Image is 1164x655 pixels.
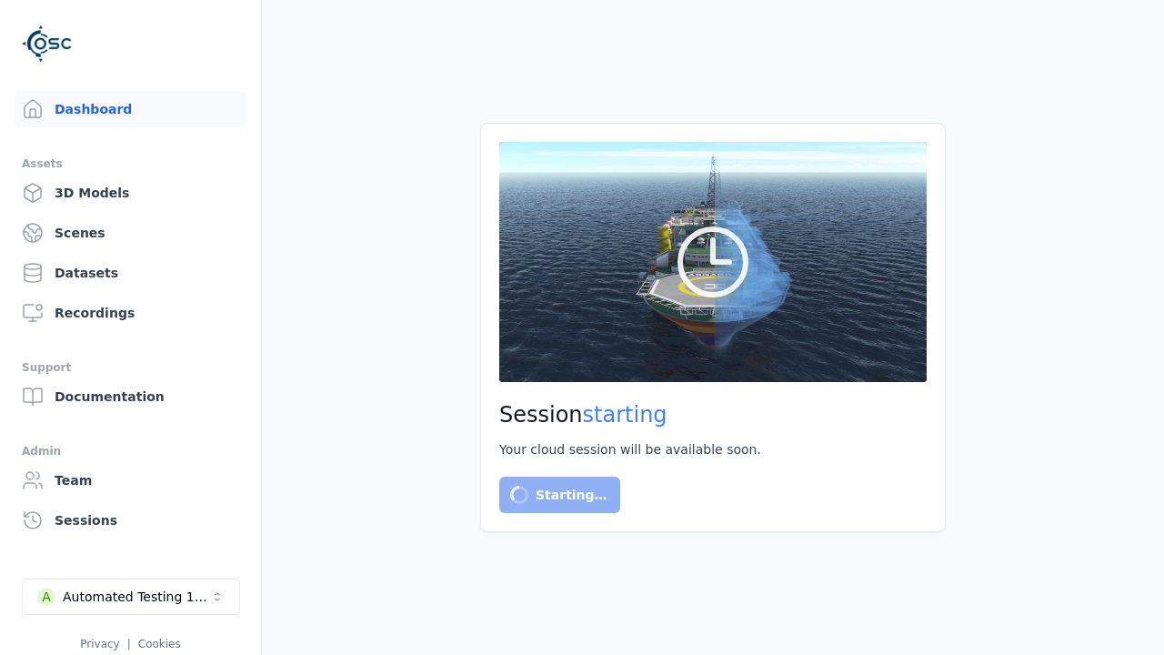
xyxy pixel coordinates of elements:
[15,378,246,415] a: Documentation
[15,255,246,291] a: Datasets
[127,638,131,650] span: |
[15,462,246,499] a: Team
[22,440,239,462] div: Admin
[499,440,927,458] div: Your cloud session will be available soon.
[499,400,927,429] h2: Session
[22,357,239,378] div: Support
[15,91,246,127] a: Dashboard
[22,579,240,615] button: Select a workspace
[15,175,246,211] a: 3D Models
[15,295,246,331] a: Recordings
[138,638,181,650] a: Cookies
[583,402,667,428] span: starting
[22,18,73,69] img: Logo
[63,588,210,606] div: Automated Testing 1 - Playwright
[22,153,239,175] div: Assets
[15,502,246,539] a: Sessions
[37,588,55,606] div: A
[499,477,620,513] button: Starting…
[80,638,119,650] a: Privacy
[15,215,246,251] a: Scenes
